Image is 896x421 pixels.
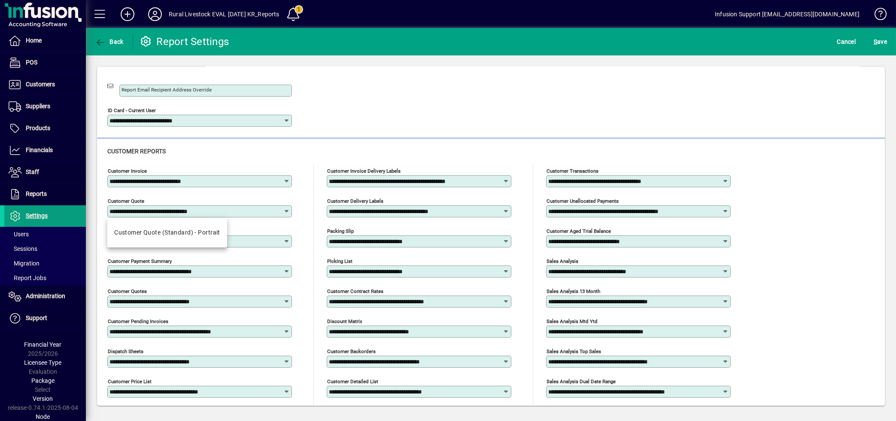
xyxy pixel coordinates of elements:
mat-label: Discount Matrix [327,318,362,324]
mat-label: Sales analysis 13 month [547,288,600,294]
mat-label: Customer Backorders [327,348,376,354]
a: Customers [4,74,86,95]
span: POS [26,59,37,66]
button: Profile [141,6,169,22]
a: Migration [4,256,86,271]
span: Staff [26,168,39,175]
span: Support [26,314,47,321]
mat-label: Customer quote [108,198,144,204]
span: Settings [26,212,48,219]
mat-label: Customer quotes [108,288,147,294]
span: Sessions [9,245,37,252]
mat-label: Customer Contract Rates [327,288,383,294]
span: Financials [26,146,53,153]
span: Products [26,125,50,131]
span: Back [95,38,124,45]
div: Customer Quote (Standard) - Portrait [114,228,220,237]
span: Licensee Type [24,359,62,366]
a: Knowledge Base [868,2,885,30]
mat-label: Customer aged trial balance [547,228,611,234]
mat-label: Customer Price List [108,378,152,384]
mat-label: Customer unallocated payments [547,198,619,204]
a: Administration [4,286,86,307]
span: Home [26,37,42,44]
button: Cancel [835,34,858,49]
a: Suppliers [4,96,86,117]
mat-label: Sales analysis mtd ytd [547,318,598,324]
span: Node [36,413,50,420]
a: Support [4,308,86,329]
span: Administration [26,293,65,299]
mat-label: Customer invoice [108,168,147,174]
mat-label: Report Email Recipient Address Override [121,87,212,93]
a: Reports [4,183,86,205]
a: Users [4,227,86,241]
mat-label: Sales analysis top sales [547,348,601,354]
mat-label: Dispatch sheets [108,348,143,354]
button: Add [114,6,141,22]
span: Version [33,395,53,402]
mat-label: ID Card - Current User [108,107,156,113]
a: Report Jobs [4,271,86,285]
mat-label: Sales analysis [547,258,578,264]
mat-label: Customer invoice delivery labels [327,168,401,174]
span: S [874,38,877,45]
app-page-header-button: Back [86,34,133,49]
mat-label: Sales analysis dual date range [547,378,616,384]
button: Save [872,34,889,49]
span: Migration [9,260,39,267]
span: Report Jobs [9,275,46,281]
div: Rural Livestock EVAL [DATE] KR_Reports [169,7,279,21]
a: Sessions [4,241,86,256]
span: Financial Year [24,341,62,348]
div: Infusion Support [EMAIL_ADDRESS][DOMAIN_NAME] [715,7,860,21]
span: Package [31,377,55,384]
button: Add [173,52,214,67]
a: POS [4,52,86,73]
span: Users [9,231,29,238]
button: Back [93,34,126,49]
span: Suppliers [26,103,50,110]
span: Cancel [837,35,856,49]
span: Reports [26,190,47,197]
mat-label: Customer transactions [547,168,598,174]
mat-label: Customer Detailed List [327,378,378,384]
a: Staff [4,162,86,183]
mat-label: Customer delivery labels [327,198,383,204]
mat-label: Customer Payment Summary [108,258,172,264]
mat-label: Customer pending invoices [108,318,168,324]
div: Report Settings [140,35,229,49]
mat-option: Customer Quote (Standard) - Portrait [107,221,227,244]
a: Products [4,118,86,139]
mat-label: Picking List [327,258,352,264]
span: Customers [26,81,55,88]
span: ave [874,35,887,49]
a: Financials [4,140,86,161]
mat-label: Packing Slip [327,228,354,234]
a: Home [4,30,86,52]
span: Customer reports [107,148,166,155]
